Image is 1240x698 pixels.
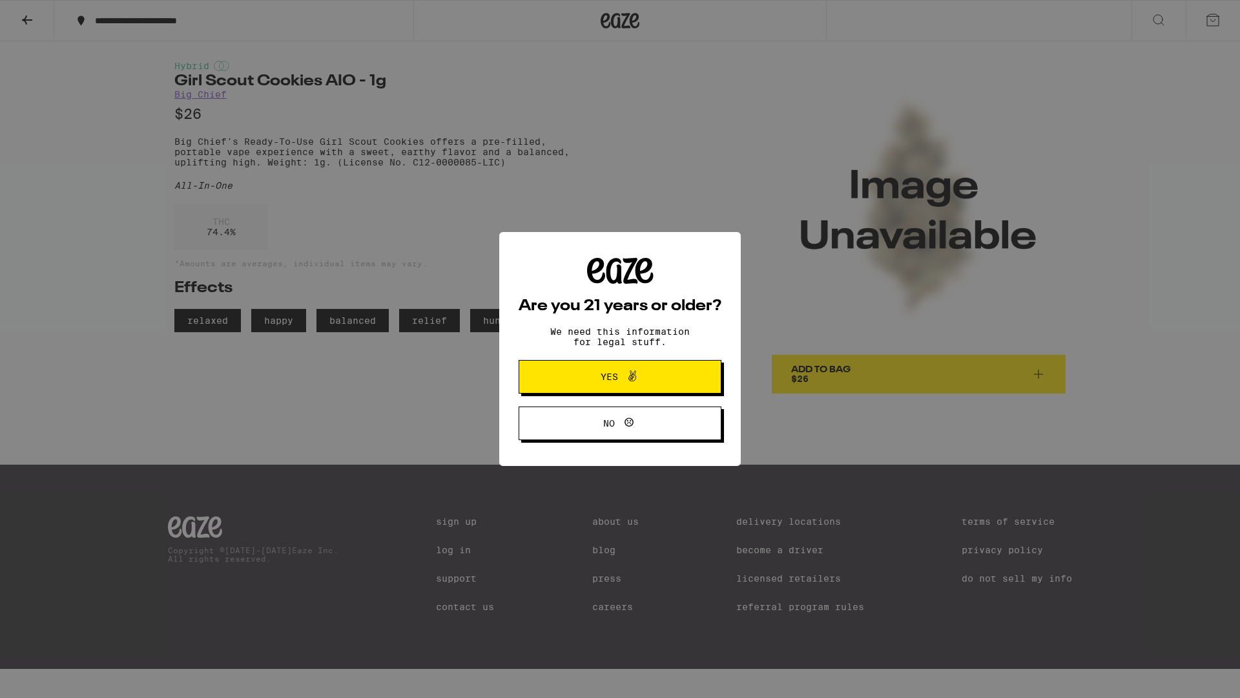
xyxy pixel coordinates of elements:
[601,372,618,381] span: Yes
[539,326,701,347] p: We need this information for legal stuff.
[519,407,721,440] button: No
[519,360,721,394] button: Yes
[519,299,721,314] h2: Are you 21 years or older?
[603,419,615,428] span: No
